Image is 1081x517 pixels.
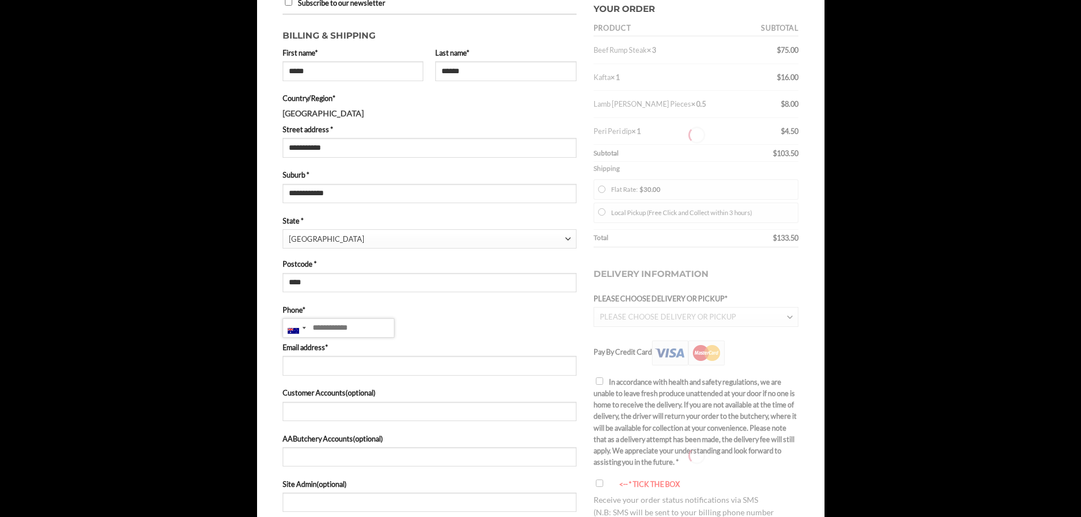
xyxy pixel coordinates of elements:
div: Australia: +61 [283,319,309,337]
span: (optional) [346,388,376,397]
label: Suburb [283,169,577,180]
label: Country/Region [283,93,577,104]
label: Email address [283,342,577,353]
h3: Billing & Shipping [283,23,577,43]
label: AAButchery Accounts [283,433,577,444]
label: Postcode [283,258,577,270]
label: Last name [435,47,577,58]
span: New South Wales [289,230,565,249]
label: Site Admin [283,478,577,490]
label: Customer Accounts [283,387,577,398]
h3: Delivery Information [594,256,799,293]
label: State [283,215,577,226]
span: PLEASE CHOOSE DELIVERY OR PICKUP [600,312,736,321]
label: First name [283,47,424,58]
span: (optional) [317,480,347,489]
span: State [283,229,577,249]
label: Street address [283,124,577,135]
strong: [GEOGRAPHIC_DATA] [283,108,364,118]
label: Phone [283,304,577,316]
label: PLEASE CHOOSE DELIVERY OR PICKUP [594,293,799,304]
span: (optional) [353,434,383,443]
